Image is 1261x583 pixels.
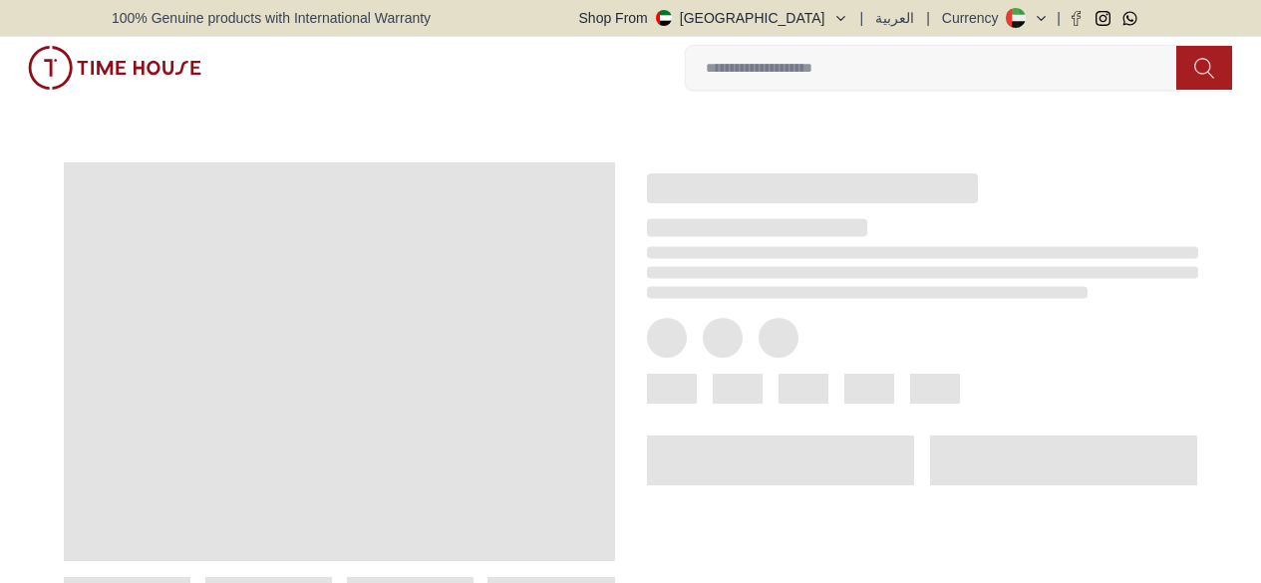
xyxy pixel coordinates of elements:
[28,46,201,90] img: ...
[656,10,672,26] img: United Arab Emirates
[942,8,1007,28] div: Currency
[1069,11,1084,26] a: Facebook
[1057,8,1061,28] span: |
[1122,11,1137,26] a: Whatsapp
[875,8,914,28] button: العربية
[112,8,431,28] span: 100% Genuine products with International Warranty
[860,8,864,28] span: |
[1096,11,1110,26] a: Instagram
[579,8,848,28] button: Shop From[GEOGRAPHIC_DATA]
[926,8,930,28] span: |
